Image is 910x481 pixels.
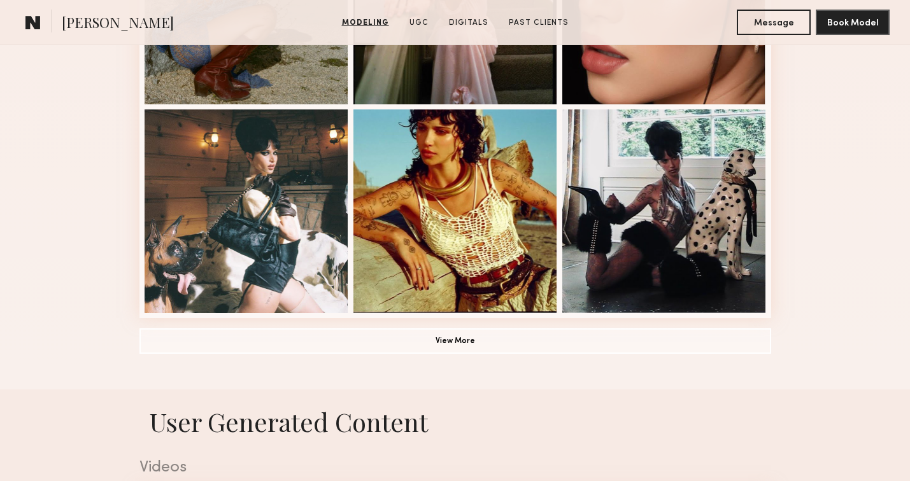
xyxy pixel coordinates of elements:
h1: User Generated Content [129,405,781,438]
a: Modeling [337,17,394,29]
span: [PERSON_NAME] [62,13,174,35]
div: Videos [139,459,771,476]
a: UGC [404,17,434,29]
a: Digitals [444,17,494,29]
a: Past Clients [504,17,574,29]
button: Message [737,10,811,35]
button: Book Model [816,10,890,35]
a: Book Model [816,17,890,27]
button: View More [139,328,771,354]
